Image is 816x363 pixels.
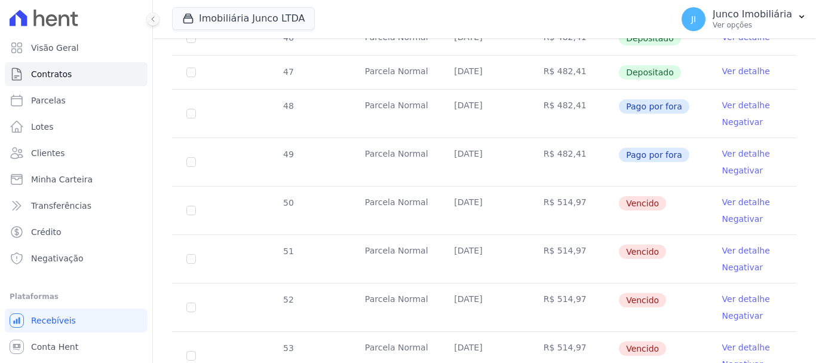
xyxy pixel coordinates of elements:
span: 53 [282,343,294,353]
a: Ver detalhe [722,293,770,305]
td: R$ 514,97 [529,187,618,234]
a: Negativar [722,117,763,127]
span: Vencido [619,245,666,259]
a: Minha Carteira [5,167,148,191]
a: Negativar [722,311,763,321]
td: Parcela Normal [351,56,440,89]
td: R$ 482,41 [529,90,618,138]
span: Vencido [619,196,666,211]
span: 51 [282,246,294,256]
input: default [186,206,196,215]
button: JI Junco Imobiliária Ver opções [672,2,816,36]
a: Ver detalhe [722,341,770,353]
p: Ver opções [713,20,792,30]
a: Negativar [722,263,763,272]
span: Negativação [31,252,84,264]
a: Ver detalhe [722,196,770,208]
span: Transferências [31,200,91,212]
input: default [186,303,196,312]
input: default [186,351,196,361]
a: Visão Geral [5,36,148,60]
a: Clientes [5,141,148,165]
td: [DATE] [440,138,529,186]
input: Só é possível selecionar pagamentos em aberto [186,68,196,77]
span: 47 [282,67,294,77]
td: [DATE] [440,235,529,283]
span: 50 [282,198,294,208]
span: Recebíveis [31,315,76,327]
span: Parcelas [31,94,66,106]
span: Conta Hent [31,341,78,353]
span: Visão Geral [31,42,79,54]
span: 49 [282,150,294,159]
a: Negativação [5,246,148,270]
td: R$ 514,97 [529,283,618,331]
td: Parcela Normal [351,187,440,234]
td: R$ 482,41 [529,56,618,89]
span: Pago por fora [619,99,689,114]
span: JI [691,15,696,23]
span: Contratos [31,68,72,80]
td: Parcela Normal [351,90,440,138]
a: Ver detalhe [722,148,770,160]
td: Parcela Normal [351,283,440,331]
span: Pago por fora [619,148,689,162]
td: Parcela Normal [351,235,440,283]
a: Ver detalhe [722,65,770,77]
a: Negativar [722,214,763,224]
a: Contratos [5,62,148,86]
span: Clientes [31,147,65,159]
td: [DATE] [440,187,529,234]
td: Parcela Normal [351,138,440,186]
a: Ver detalhe [722,99,770,111]
span: Vencido [619,341,666,356]
a: Conta Hent [5,335,148,359]
a: Ver detalhe [722,245,770,257]
input: default [186,254,196,264]
td: R$ 482,41 [529,138,618,186]
span: Vencido [619,293,666,307]
span: Lotes [31,121,54,133]
a: Transferências [5,194,148,218]
a: Lotes [5,115,148,139]
a: Crédito [5,220,148,244]
a: Negativar [722,166,763,175]
span: 52 [282,295,294,304]
td: [DATE] [440,56,529,89]
button: Imobiliária Junco LTDA [172,7,315,30]
span: Minha Carteira [31,173,93,185]
div: Plataformas [10,289,143,304]
a: Recebíveis [5,309,148,333]
a: Parcelas [5,89,148,112]
td: [DATE] [440,283,529,331]
input: Só é possível selecionar pagamentos em aberto [186,157,196,167]
p: Junco Imobiliária [713,8,792,20]
input: Só é possível selecionar pagamentos em aberto [186,109,196,118]
span: 48 [282,101,294,111]
span: Depositado [619,65,681,80]
span: Crédito [31,226,62,238]
td: [DATE] [440,90,529,138]
td: R$ 514,97 [529,235,618,283]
